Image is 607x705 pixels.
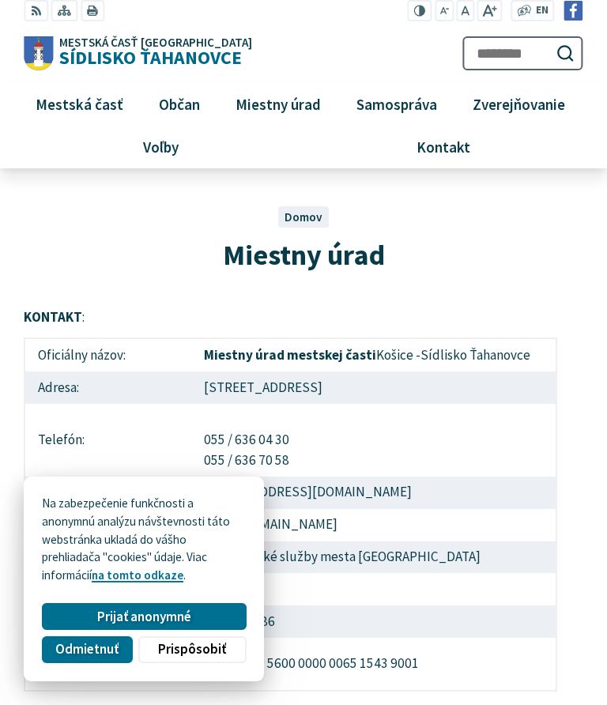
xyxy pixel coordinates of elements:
[55,641,119,658] span: Odmietnuť
[410,126,476,168] span: Kontakt
[224,82,333,125] a: Miestny úrad
[42,495,246,585] p: Na zabezpečenie funkčnosti a anonymnú analýzu návštevnosti táto webstránka ukladá do vášho prehli...
[230,82,327,125] span: Miestny úrad
[138,636,246,663] button: Prispôsobiť
[25,338,192,371] td: Oficiálny názov:
[24,82,135,125] a: Mestská časť
[303,126,583,168] a: Kontakt
[531,2,552,19] a: EN
[461,82,577,125] a: Zverejňovanie
[564,1,583,21] img: Prejsť na Facebook stránku
[147,82,212,125] a: Občan
[345,82,449,125] a: Samospráva
[158,641,226,658] span: Prispôsobiť
[53,36,252,67] span: Sídlisko Ťahanovce
[192,371,556,404] td: [STREET_ADDRESS]
[25,404,192,477] td: Telefón:
[204,451,289,469] a: 055 / 636 70 58
[536,2,549,19] span: EN
[24,307,557,328] p: :
[192,338,556,371] td: Košice -Sídlisko Ťahanovce
[25,477,192,509] td: e- pošta:
[192,638,556,691] td: IBAN SK
[153,82,206,125] span: Občan
[42,636,132,663] button: Odmietnuť
[97,609,191,625] span: Prijať anonymné
[42,603,246,630] button: Prijať anonymné
[285,209,322,224] a: Domov
[25,371,192,404] td: Adresa:
[204,346,376,364] strong: Miestny úrad mestskej časti
[204,548,481,565] a: Elektronické služby mesta [GEOGRAPHIC_DATA]
[137,126,184,168] span: Voľby
[351,82,443,125] span: Samospráva
[192,477,556,509] td: [EMAIL_ADDRESS][DOMAIN_NAME]
[30,126,292,168] a: Voľby
[192,509,556,541] td: [URL][DOMAIN_NAME]
[24,36,53,71] img: Prejsť na domovskú stránku
[30,82,130,125] span: Mestská časť
[204,431,289,448] a: 055 / 636 04 30
[24,36,252,71] a: Logo Sídlisko Ťahanovce, prejsť na domovskú stránku.
[24,308,82,326] strong: KONTAKT
[223,236,385,273] span: Miestny úrad
[467,82,571,125] span: Zverejňovanie
[59,36,252,48] span: Mestská časť [GEOGRAPHIC_DATA]
[251,654,357,672] a: 09 5600 0000 0065
[360,654,419,672] a: 1543 9001
[92,567,183,582] a: na tomto odkaze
